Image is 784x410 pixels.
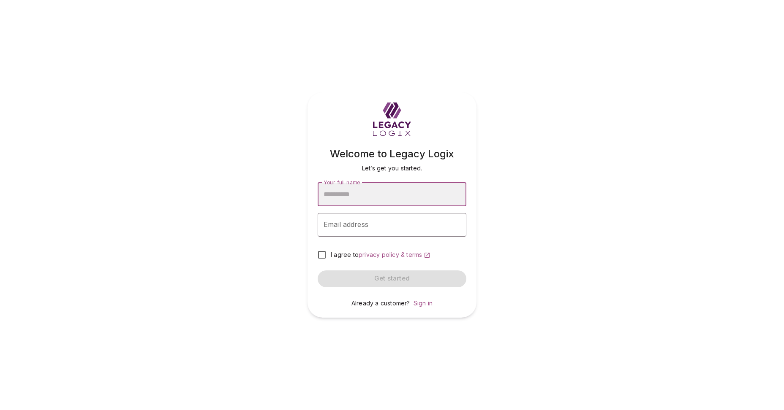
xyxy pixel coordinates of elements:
[330,148,454,160] span: Welcome to Legacy Logix
[351,299,410,307] span: Already a customer?
[359,251,422,258] span: privacy policy & terms
[359,251,430,258] a: privacy policy & terms
[331,251,359,258] span: I agree to
[414,299,433,307] a: Sign in
[362,165,422,172] span: Let’s get you started.
[324,179,360,185] span: Your full name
